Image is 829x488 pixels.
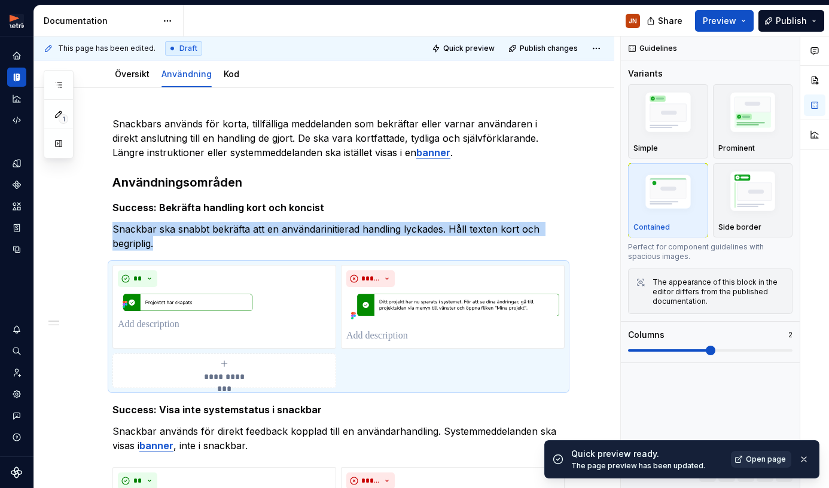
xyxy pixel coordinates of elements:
p: Snackbar ska snabbt bekräfta att en användarinitierad handling lyckades. Håll texten kort och beg... [112,222,565,251]
button: placeholderSide border [713,163,793,237]
button: Notifications [7,320,26,339]
button: placeholderSimple [628,84,708,158]
a: Översikt [115,69,150,79]
div: The appearance of this block in the editor differs from the published documentation. [653,277,785,306]
button: Search ⌘K [7,341,26,361]
span: Quick preview [443,44,495,53]
a: Design tokens [7,154,26,173]
button: Publish [758,10,824,32]
span: 1 [59,114,68,124]
div: Columns [628,329,665,341]
p: Side border [718,222,761,232]
a: Settings [7,385,26,404]
p: Prominent [718,144,755,153]
h3: Användningsområden [112,174,565,191]
a: Användning [161,69,212,79]
img: 2fbdb58b-0222-4fea-bdaf-d8b36ca85f08.png [346,292,559,324]
p: Simple [633,144,658,153]
a: banner [416,147,450,158]
a: Analytics [7,89,26,108]
button: placeholderContained [628,163,708,237]
p: Snackbar används för direkt feedback kopplad till en användarhandling. Systemmeddelanden ska visa... [112,424,565,453]
a: Components [7,175,26,194]
span: Preview [703,15,736,27]
button: Publish changes [505,40,583,57]
a: Home [7,46,26,65]
button: Share [641,10,690,32]
span: Open page [746,455,786,464]
img: fcc7d103-c4a6-47df-856c-21dae8b51a16.png [10,14,24,28]
span: Draft [179,44,197,53]
button: Preview [695,10,754,32]
img: placeholder [718,89,788,141]
span: This page has been edited. [58,44,156,53]
a: banner [139,440,173,452]
a: Assets [7,197,26,216]
a: Code automation [7,111,26,130]
strong: Success: Bekräfta handling kort och koncist [112,202,324,213]
a: Storybook stories [7,218,26,237]
div: Quick preview ready. [571,448,724,460]
button: Quick preview [428,40,500,57]
div: The page preview has been updated. [571,461,724,471]
a: Open page [731,451,791,468]
a: Documentation [7,68,26,87]
span: Publish changes [520,44,578,53]
img: a6fba2e8-6171-4f63-b31e-61b8ff0a6242.png [118,292,331,313]
p: Contained [633,222,670,232]
img: placeholder [718,167,788,219]
strong: Success: Visa inte systemstatus i snackbar [112,404,322,416]
button: Contact support [7,406,26,425]
span: Share [658,15,682,27]
img: placeholder [633,89,703,141]
div: Kod [219,61,244,86]
p: Snackbars används för korta, tillfälliga meddelanden som bekräftar eller varnar användaren i dire... [112,117,565,160]
a: Invite team [7,363,26,382]
div: Documentation [44,15,157,27]
a: Kod [224,69,239,79]
span: Publish [776,15,807,27]
svg: Supernova Logo [11,466,23,478]
div: Användning [157,61,217,86]
p: 2 [788,330,793,340]
a: Data sources [7,240,26,259]
div: Översikt [110,61,154,86]
div: Perfect for component guidelines with spacious images. [628,242,793,261]
img: placeholder [633,170,703,216]
div: JN [629,16,637,26]
button: placeholderProminent [713,84,793,158]
div: Variants [628,68,663,80]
